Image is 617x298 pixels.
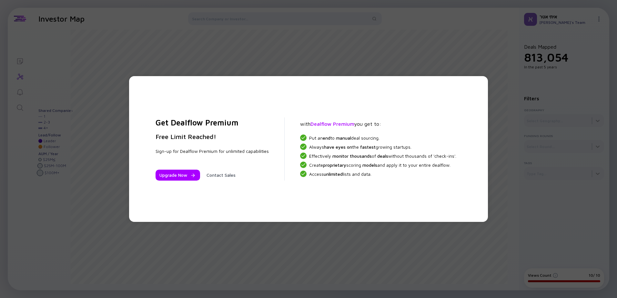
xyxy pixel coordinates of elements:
span: Dealflow Premium [310,121,354,127]
span: Create scoring and apply it to your entire dealflow. [309,162,450,168]
span: models [362,162,377,168]
span: Always the growing startups. [309,144,411,150]
span: have eyes on [324,144,352,150]
div: Sign-up for Dealflow Premium for unlimited capabilities [156,148,269,154]
span: with you get to: [300,121,381,127]
span: unlimited [324,171,343,177]
span: proprietary [323,162,346,168]
span: monitor thousands [332,153,372,159]
span: Access lists and data. [309,171,371,177]
span: deals [377,153,388,159]
span: Put an to deal sourcing. [309,135,379,141]
h3: Free Limit Reached! [156,133,269,141]
button: Upgrade Now [156,170,200,181]
span: end [323,135,330,141]
span: manual [336,135,351,141]
span: fastest [360,144,376,150]
button: Contact Sales [203,170,239,181]
h2: Get Dealflow Premium [156,117,269,128]
span: Effectively of without thousands of 'check-ins'. [309,153,456,159]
